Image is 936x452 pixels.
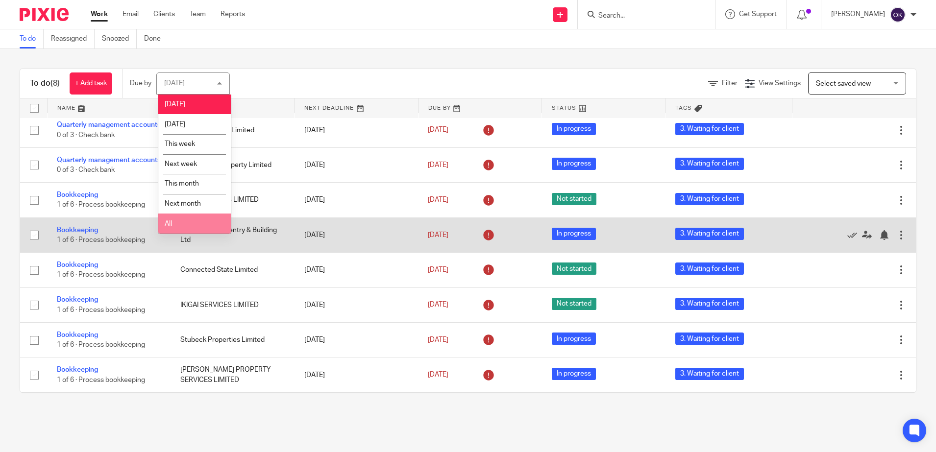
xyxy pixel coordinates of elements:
[30,78,60,89] h1: To do
[171,323,294,357] td: Stubeck Properties Limited
[57,262,98,268] a: Bookkeeping
[130,78,151,88] p: Due by
[759,80,801,87] span: View Settings
[153,9,175,19] a: Clients
[552,368,596,380] span: In progress
[295,113,418,147] td: [DATE]
[50,79,60,87] span: (8)
[675,262,744,275] span: 3. Waiting for client
[675,193,744,205] span: 3. Waiting for client
[552,193,596,205] span: Not started
[70,72,112,95] a: + Add task
[165,141,195,147] span: This week
[428,162,448,168] span: [DATE]
[675,333,744,345] span: 3. Waiting for client
[722,80,738,87] span: Filter
[164,80,185,87] div: [DATE]
[675,368,744,380] span: 3. Waiting for client
[165,121,185,128] span: [DATE]
[295,183,418,217] td: [DATE]
[552,158,596,170] span: In progress
[102,29,137,48] a: Snoozed
[165,200,201,207] span: Next month
[295,253,418,287] td: [DATE]
[890,7,906,23] img: svg%3E
[57,307,145,313] span: 1 of 6 · Process bookkeeping
[675,105,692,111] span: Tags
[428,232,448,238] span: [DATE]
[739,11,777,18] span: Get Support
[295,147,418,182] td: [DATE]
[597,12,686,21] input: Search
[428,127,448,134] span: [DATE]
[57,341,145,348] span: 1 of 6 · Process bookkeeping
[57,132,115,139] span: 0 of 3 · Check bank
[847,230,862,240] a: Mark as done
[57,227,98,234] a: Bookkeeping
[552,333,596,345] span: In progress
[57,191,98,198] a: Bookkeeping
[57,202,145,209] span: 1 of 6 · Process bookkeeping
[428,302,448,309] span: [DATE]
[57,272,145,279] span: 1 of 6 · Process bookkeeping
[57,366,98,373] a: Bookkeeping
[171,287,294,322] td: IKIGAI SERVICES LIMITED
[57,332,98,338] a: Bookkeeping
[295,323,418,357] td: [DATE]
[675,123,744,135] span: 3. Waiting for client
[57,296,98,303] a: Bookkeeping
[165,101,185,108] span: [DATE]
[552,262,596,275] span: Not started
[171,217,294,252] td: High Trees Carpentry & Building Ltd
[171,357,294,392] td: [PERSON_NAME] PROPERTY SERVICES LIMITED
[57,237,145,243] span: 1 of 6 · Process bookkeeping
[831,9,885,19] p: [PERSON_NAME]
[171,113,294,147] td: B3B Enterprises Limited
[57,121,161,128] a: Quarterly management accounts
[57,167,115,173] span: 0 of 3 · Check bank
[295,217,418,252] td: [DATE]
[51,29,95,48] a: Reassigned
[295,287,418,322] td: [DATE]
[816,80,871,87] span: Select saved view
[552,228,596,240] span: In progress
[295,357,418,392] td: [DATE]
[20,29,44,48] a: To do
[552,123,596,135] span: In progress
[171,183,294,217] td: IKIGAI SERVICES LIMITED
[165,220,172,227] span: All
[165,161,197,167] span: Next week
[20,8,69,21] img: Pixie
[165,180,199,187] span: This month
[190,9,206,19] a: Team
[57,377,145,383] span: 1 of 6 · Process bookkeeping
[675,228,744,240] span: 3. Waiting for client
[428,266,448,273] span: [DATE]
[675,298,744,310] span: 3. Waiting for client
[171,147,294,182] td: Hot Penguin Property Limited
[428,371,448,378] span: [DATE]
[428,336,448,343] span: [DATE]
[171,253,294,287] td: Connected State Limited
[123,9,139,19] a: Email
[91,9,108,19] a: Work
[675,158,744,170] span: 3. Waiting for client
[221,9,245,19] a: Reports
[428,196,448,203] span: [DATE]
[57,157,161,164] a: Quarterly management accounts
[144,29,168,48] a: Done
[552,298,596,310] span: Not started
